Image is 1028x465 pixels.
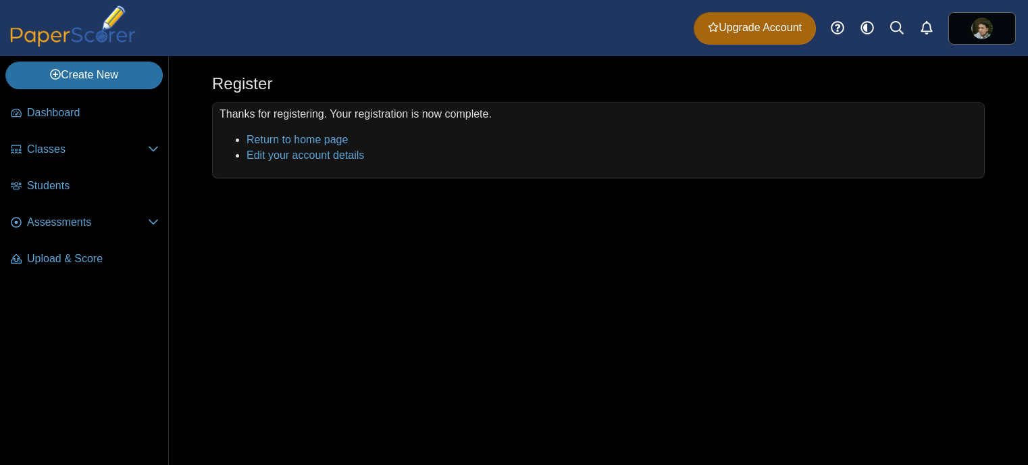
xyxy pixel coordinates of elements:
a: Upgrade Account [694,12,816,45]
a: Alerts [912,14,942,43]
a: PaperScorer [5,37,140,49]
div: Thanks for registering. Your registration is now complete. [212,102,985,178]
span: Classes [27,142,148,157]
a: Assessments [5,207,164,239]
img: ps.Otx4kiajV4W5334r [971,18,993,39]
span: Upload & Score [27,251,159,266]
span: Upgrade Account [708,20,802,35]
span: Assessments [27,215,148,230]
a: Upload & Score [5,243,164,276]
span: Dashboard [27,105,159,120]
span: Ralph Lim [971,18,993,39]
a: Dashboard [5,97,164,130]
h1: Register [212,72,272,95]
a: ps.Otx4kiajV4W5334r [948,12,1016,45]
img: PaperScorer [5,5,140,47]
a: Edit your account details [247,149,364,161]
a: Create New [5,62,163,89]
a: Return to home page [247,134,348,145]
a: Students [5,170,164,203]
a: Classes [5,134,164,166]
span: Students [27,178,159,193]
